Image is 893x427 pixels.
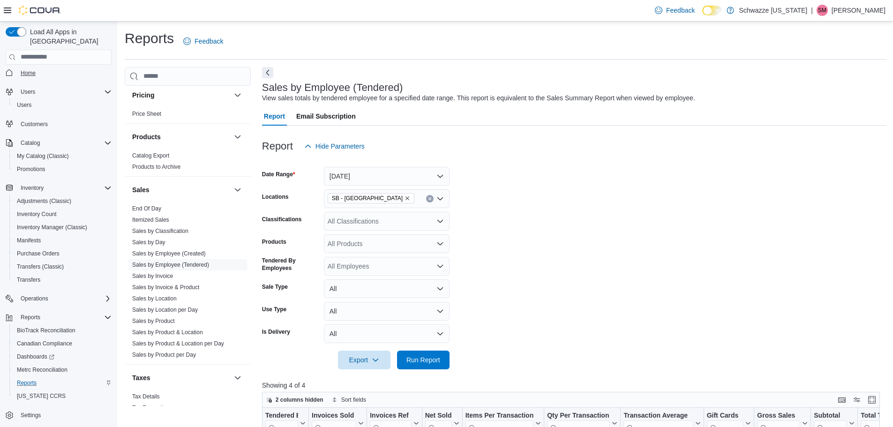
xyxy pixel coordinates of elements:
button: Home [2,66,115,80]
span: Purchase Orders [13,248,112,259]
a: Metrc Reconciliation [13,364,71,375]
a: Transfers [13,274,44,285]
button: Inventory Count [9,208,115,221]
span: Sales by Day [132,239,165,246]
button: Products [232,131,243,142]
h3: Report [262,141,293,152]
input: Dark Mode [702,6,722,15]
a: Manifests [13,235,45,246]
a: [US_STATE] CCRS [13,390,69,402]
span: Price Sheet [132,110,161,118]
span: Users [17,101,31,109]
span: Canadian Compliance [17,340,72,347]
a: Price Sheet [132,111,161,117]
button: [DATE] [324,167,450,186]
button: Adjustments (Classic) [9,195,115,208]
label: Sale Type [262,283,288,291]
button: Users [9,98,115,112]
button: Open list of options [436,262,444,270]
p: Schwazze [US_STATE] [739,5,807,16]
span: My Catalog (Classic) [17,152,69,160]
div: Sales [125,203,251,364]
button: All [324,324,450,343]
a: Sales by Employee (Created) [132,250,206,257]
button: Operations [2,292,115,305]
button: Catalog [2,136,115,150]
label: Tendered By Employees [262,257,320,272]
a: Sales by Product & Location [132,329,203,336]
a: Sales by Location per Day [132,307,198,313]
button: Users [2,85,115,98]
span: Reports [17,379,37,387]
label: Use Type [262,306,286,313]
div: Subtotal [814,411,847,420]
span: Customers [21,120,48,128]
h1: Reports [125,29,174,48]
span: Catalog [17,137,112,149]
a: Users [13,99,35,111]
span: SB - Aurora [328,193,414,203]
a: Feedback [651,1,698,20]
span: Reports [17,312,112,323]
span: [US_STATE] CCRS [17,392,66,400]
button: Sales [132,185,230,195]
span: BioTrack Reconciliation [17,327,75,334]
span: SM [818,5,826,16]
span: Transfers (Classic) [13,261,112,272]
span: 2 columns hidden [276,396,323,404]
span: Dashboards [17,353,54,360]
span: End Of Day [132,205,161,212]
button: Transfers [9,273,115,286]
a: Inventory Manager (Classic) [13,222,91,233]
span: Hide Parameters [315,142,365,151]
button: Sales [232,184,243,195]
button: Inventory Manager (Classic) [9,221,115,234]
div: Gift Cards [706,411,743,420]
img: Cova [19,6,61,15]
span: Settings [17,409,112,421]
button: Manifests [9,234,115,247]
span: Report [264,107,285,126]
button: Purchase Orders [9,247,115,260]
a: Sales by Product & Location per Day [132,340,224,347]
button: Next [262,67,273,78]
button: Open list of options [436,217,444,225]
h3: Sales [132,185,150,195]
button: Reports [17,312,44,323]
span: Run Report [406,355,440,365]
span: Itemized Sales [132,216,169,224]
button: Transfers (Classic) [9,260,115,273]
a: Promotions [13,164,49,175]
button: Settings [2,408,115,422]
span: Sort fields [341,396,366,404]
span: Dashboards [13,351,112,362]
div: Products [125,150,251,176]
div: Tendered Employee [265,411,298,420]
span: BioTrack Reconciliation [13,325,112,336]
span: Transfers [17,276,40,284]
a: Catalog Export [132,152,169,159]
a: Products to Archive [132,164,180,170]
button: 2 columns hidden [263,394,327,405]
label: Locations [262,193,289,201]
a: Sales by Invoice & Product [132,284,199,291]
a: Home [17,67,39,79]
button: Enter fullscreen [866,394,878,405]
button: Remove SB - Aurora from selection in this group [405,195,410,201]
button: Export [338,351,390,369]
button: Reports [2,311,115,324]
button: Customers [2,117,115,131]
span: Metrc Reconciliation [13,364,112,375]
a: Dashboards [9,350,115,363]
span: Inventory [17,182,112,194]
h3: Sales by Employee (Tendered) [262,82,403,93]
span: Operations [21,295,48,302]
button: Pricing [232,90,243,101]
span: Feedback [195,37,223,46]
span: Feedback [666,6,695,15]
label: Date Range [262,171,295,178]
a: Sales by Classification [132,228,188,234]
div: Net Sold [425,411,451,420]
